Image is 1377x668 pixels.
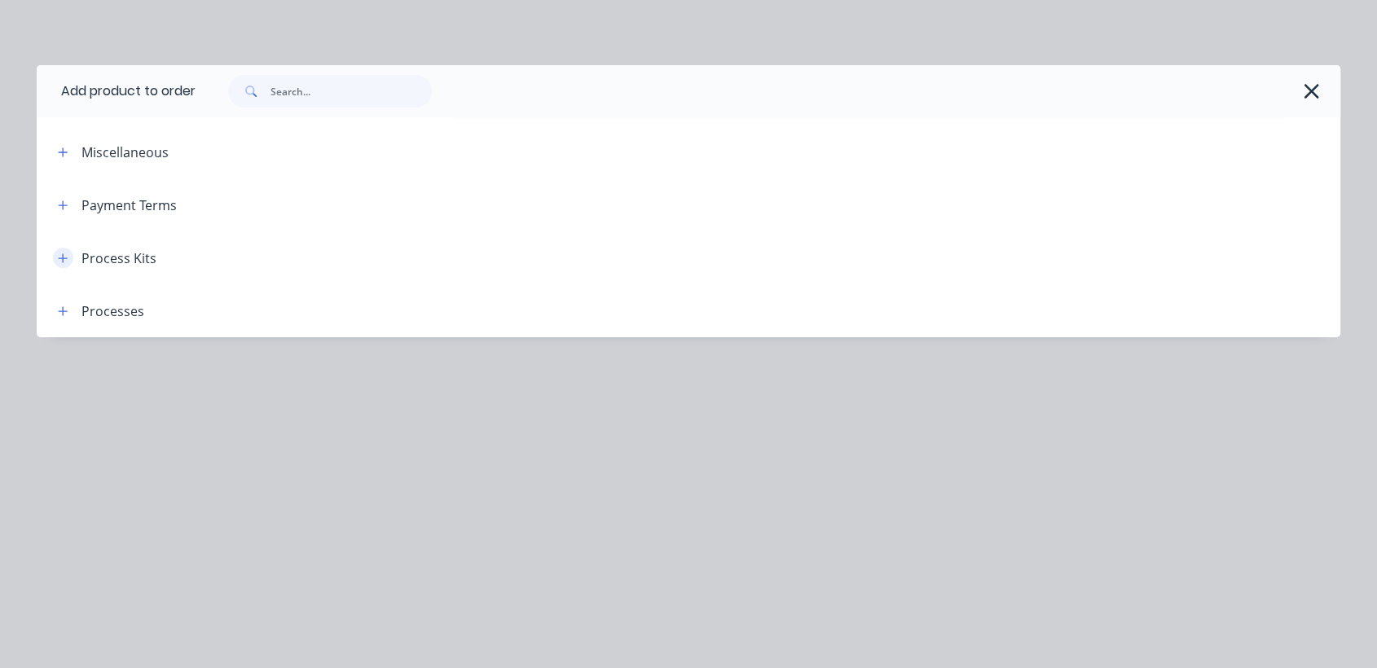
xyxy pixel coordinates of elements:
div: Add product to order [37,65,196,117]
div: Payment Terms [81,196,177,215]
div: Miscellaneous [81,143,169,162]
div: Processes [81,301,144,321]
input: Search... [271,75,432,108]
div: Process Kits [81,248,156,268]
